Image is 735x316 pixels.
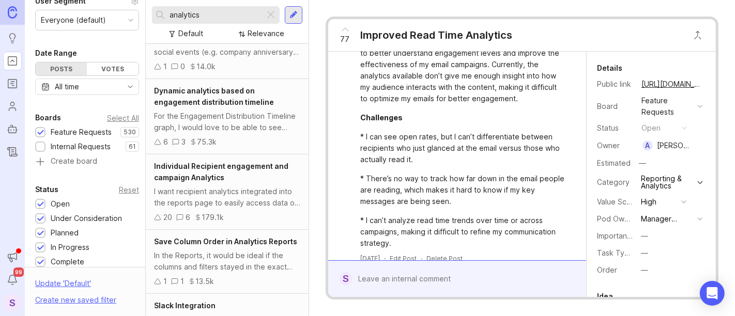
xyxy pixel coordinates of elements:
[154,35,300,58] div: We like to send out event invites for our social events (e.g. company anniversary), and would use...
[361,254,380,263] a: [DATE]
[641,175,695,189] div: Reporting & Analytics
[361,131,565,165] div: * I can see open rates, but I can’t differentiate between recipients who just glanced at the emai...
[641,230,648,242] div: —
[35,47,77,59] div: Date Range
[361,28,513,42] div: Improved Read Time Analytics
[154,250,300,273] div: In the Reports, it would be ideal if the columns and filters stayed in the exact order I place th...
[3,29,22,48] a: Ideas
[641,95,693,118] div: Feature Requests
[163,276,167,287] div: 1
[361,173,565,207] div: * There’s no way to track how far down in the email people are reading, which makes it hard to kn...
[597,197,637,206] label: Value Scale
[641,247,648,259] div: —
[3,74,22,93] a: Roadmaps
[341,34,350,45] span: 77
[657,140,693,151] div: [PERSON_NAME]
[154,301,216,310] span: Slack Integration
[163,136,168,148] div: 6
[361,113,403,122] div: Challenges
[597,62,622,74] div: Details
[36,62,87,75] div: Posts
[154,86,274,106] span: Dynamic analytics based on engagement distribution timeline
[597,265,617,274] label: Order
[597,122,633,134] div: Status
[597,290,613,303] div: Idea
[597,214,650,223] label: Pod Ownership
[361,36,565,104] div: I need more detailed read time analytics for each recipient to better understand engagement level...
[3,143,22,161] a: Changelog
[202,212,224,223] div: 179.1k
[146,230,309,294] a: Save Column Order in Analytics ReportsIn the Reports, it would be ideal if the columns and filter...
[163,212,172,223] div: 20
[51,141,111,152] div: Internal Requests
[51,227,79,239] div: Planned
[8,6,17,18] img: Canny Home
[51,198,70,210] div: Open
[3,293,22,312] button: S
[197,136,217,148] div: 75.3k
[248,28,284,39] div: Relevance
[340,272,353,286] div: S
[35,278,91,294] div: Update ' Default '
[41,14,106,26] div: Everyone (default)
[181,136,186,148] div: 3
[122,83,139,91] svg: toggle icon
[154,110,300,133] div: For the Engagement Distribution Timeline graph, I would love to be able to see where we are from ...
[636,156,649,170] div: —
[700,281,725,306] div: Open Intercom Messenger
[55,81,79,92] div: All time
[51,127,112,138] div: Feature Requests
[124,128,136,136] p: 530
[597,231,636,240] label: Importance
[597,177,633,188] div: Category
[107,115,139,121] div: Select All
[180,61,185,72] div: 0
[154,186,300,209] div: I want recipient analytics integrated into the reports page to easily access data on email engage...
[641,213,693,225] div: Manager Experience
[421,254,423,263] div: ·
[13,267,24,277] span: 99
[641,264,648,276] div: —
[87,62,138,75] div: Votes
[163,61,167,72] div: 1
[427,254,463,263] div: Delete Post
[687,25,708,45] button: Close button
[178,28,203,39] div: Default
[390,254,417,263] div: Edit Post
[180,276,184,287] div: 1
[597,140,633,151] div: Owner
[638,77,706,91] a: [URL][DOMAIN_NAME]
[642,140,653,151] div: A
[119,187,139,193] div: Reset
[51,213,122,224] div: Under Consideration
[196,61,216,72] div: 14.0k
[195,276,214,287] div: 13.5k
[35,157,139,167] a: Create board
[3,97,22,116] a: Users
[641,122,661,134] div: open
[186,212,190,223] div: 6
[35,294,116,306] div: Create new saved filter
[641,196,656,208] div: High
[3,120,22,138] a: Autopilot
[146,79,309,154] a: Dynamic analytics based on engagement distribution timelineFor the Engagement Distribution Timeli...
[51,256,84,267] div: Complete
[3,271,22,289] button: Notifications
[154,237,297,246] span: Save Column Order in Analytics Reports
[385,254,386,263] div: ·
[361,215,565,249] div: * I can’t analyze read time trends over time or across campaigns, making it difficult to refine m...
[597,101,633,112] div: Board
[597,78,633,90] div: Public link
[361,255,380,262] time: [DATE]
[3,52,22,70] a: Portal
[35,183,58,196] div: Status
[597,160,631,167] div: Estimated
[3,248,22,266] button: Announcements
[129,143,136,151] p: 61
[51,242,89,253] div: In Progress
[597,248,634,257] label: Task Type
[35,112,61,124] div: Boards
[170,9,261,21] input: Search...
[146,154,309,230] a: Individual Recipient engagement and campaign AnalyticsI want recipient analytics integrated into ...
